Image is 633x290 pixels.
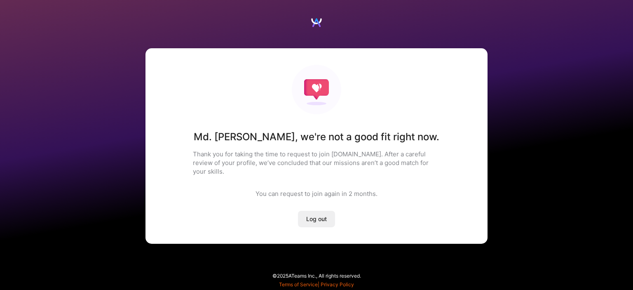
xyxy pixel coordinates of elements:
p: Thank you for taking the time to request to join [DOMAIN_NAME]. After a careful review of your pr... [193,150,440,176]
a: Privacy Policy [321,281,354,288]
h1: Md. [PERSON_NAME] , we're not a good fit right now. [194,131,439,143]
span: | [279,281,354,288]
img: Logo [310,17,323,29]
span: Log out [306,215,327,223]
a: Terms of Service [279,281,318,288]
div: You can request to join again in 2 months . [256,189,377,198]
img: Not fit [292,65,341,114]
